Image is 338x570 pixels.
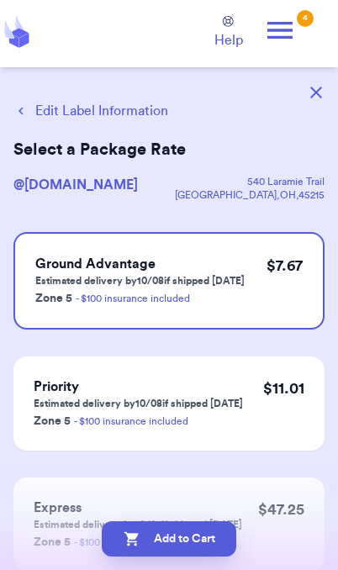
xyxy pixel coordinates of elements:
button: Add to Cart [102,521,236,557]
button: Edit Label Information [13,101,168,121]
div: 4 [297,10,314,27]
span: Express [34,501,82,515]
p: $ 7.67 [267,254,303,277]
h2: Select a Package Rate [13,138,325,161]
span: Help [214,30,243,50]
span: @ [DOMAIN_NAME] [13,178,138,192]
span: Zone 5 [35,293,72,304]
span: Zone 5 [34,415,71,427]
div: [GEOGRAPHIC_DATA] , OH , 45215 [175,188,325,202]
div: 540 Laramie Trail [175,175,325,188]
p: $ 47.25 [258,498,304,521]
span: Ground Advantage [35,257,156,271]
p: Estimated delivery by 10/08 if shipped [DATE] [35,274,245,288]
span: Priority [34,380,79,393]
a: - $100 insurance included [76,293,190,303]
p: Estimated delivery by 10/08 if shipped [DATE] [34,397,243,410]
a: - $100 insurance included [74,416,188,426]
p: $ 11.01 [263,377,304,400]
a: Help [214,16,243,50]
